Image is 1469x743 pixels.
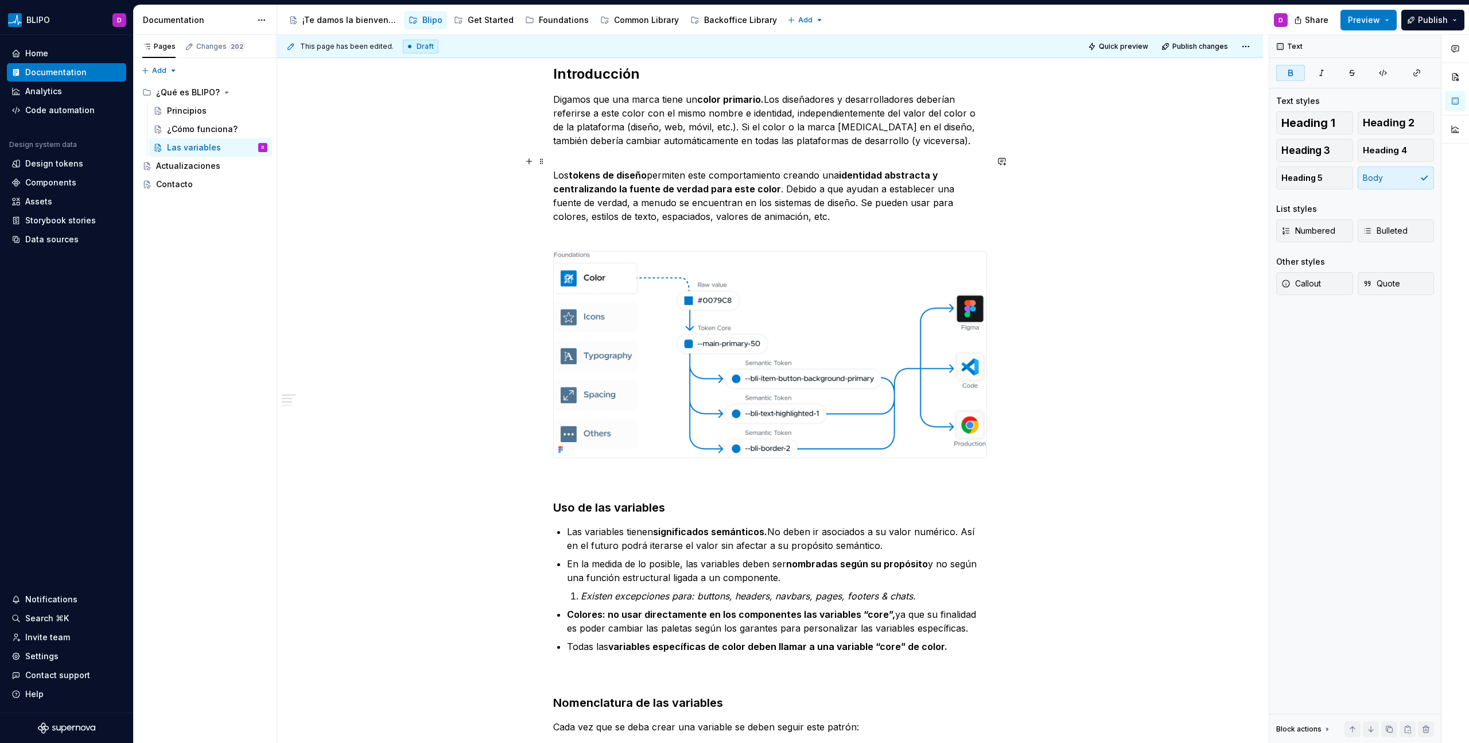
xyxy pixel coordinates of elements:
[1358,139,1435,162] button: Heading 4
[7,230,126,249] a: Data sources
[553,720,987,734] p: Cada vez que se deba crear una variable se deben seguir este patrón:
[1363,278,1400,289] span: Quote
[1099,42,1148,51] span: Quick preview
[26,14,50,26] div: BLIPO
[553,154,987,237] p: Los permiten este comportamiento creando una . Debido a que ayudan a establecer una fuente de ver...
[25,670,90,681] div: Contact support
[7,647,126,665] a: Settings
[1276,256,1325,268] div: Other styles
[608,641,947,652] strong: variables específicas de color deben llamar a una variable “core” de color.
[553,92,987,148] p: Digamos que una marca tiene un Los diseñadores y desarrolladores deberían referirse a este color ...
[167,142,221,153] div: Las variables
[1276,167,1353,189] button: Heading 5
[422,14,442,26] div: Blipo
[149,102,272,120] a: Principios
[1305,14,1328,26] span: Share
[520,11,593,29] a: Foundations
[1358,111,1435,134] button: Heading 2
[7,63,126,82] a: Documentation
[7,211,126,230] a: Storybook stories
[284,9,782,32] div: Page tree
[149,138,272,157] a: Las variablesD
[1281,117,1335,129] span: Heading 1
[302,14,397,26] div: ¡Te damos la bienvenida a Blipo!
[25,105,95,116] div: Code automation
[138,83,272,102] div: ¿Qué es BLIPO?
[1276,139,1353,162] button: Heading 3
[554,251,986,458] img: 53488ad5-d87b-4970-8956-58aa5a0de8b7.png
[167,123,238,135] div: ¿Cómo funciona?
[1418,14,1448,26] span: Publish
[25,177,76,188] div: Components
[25,48,48,59] div: Home
[653,526,767,537] strong: significados semánticos.
[404,11,447,29] a: Blipo
[25,613,69,624] div: Search ⌘K
[229,42,245,51] span: 202
[25,67,87,78] div: Documentation
[138,175,272,194] a: Contacto
[156,160,220,172] div: Actualizaciones
[143,14,251,26] div: Documentation
[7,666,126,684] button: Contact support
[539,14,589,26] div: Foundations
[1363,145,1407,156] span: Heading 4
[1276,219,1353,242] button: Numbered
[156,87,220,98] div: ¿Qué es BLIPO?
[167,105,207,117] div: Principios
[1158,38,1233,55] button: Publish changes
[1276,111,1353,134] button: Heading 1
[553,65,640,82] strong: Introducción
[262,142,264,153] div: D
[1172,42,1228,51] span: Publish changes
[786,558,928,570] strong: nombradas según su propósito
[569,169,647,181] strong: tokens de diseño
[25,196,52,207] div: Assets
[7,609,126,628] button: Search ⌘K
[468,14,514,26] div: Get Started
[138,83,272,194] div: Page tree
[567,640,987,653] p: Todas las
[1278,16,1283,25] div: D
[156,179,193,190] div: Contacto
[1288,10,1336,30] button: Share
[9,140,77,149] div: Design system data
[567,609,895,620] strong: Colores: no usar directamente en los componentes las variables “core”,
[2,7,131,32] button: BLIPOD
[686,11,782,29] a: Backoffice Library
[1363,225,1408,237] span: Bulleted
[138,157,272,175] a: Actualizaciones
[196,42,245,51] div: Changes
[567,557,987,585] p: En la medida de lo posible, las variables deben ser y no según una función estructural ligada a u...
[7,590,126,609] button: Notifications
[1276,95,1320,107] div: Text styles
[1276,721,1332,737] div: Block actions
[449,11,518,29] a: Get Started
[25,158,83,169] div: Design tokens
[581,590,916,602] em: Existen excepciones para: buttons, headers, navbars, pages, footers & chats.
[1276,725,1322,734] div: Block actions
[7,173,126,192] a: Components
[697,94,764,105] strong: color primario.
[1401,10,1464,30] button: Publish
[417,42,434,51] span: Draft
[152,66,166,75] span: Add
[7,82,126,100] a: Analytics
[117,16,122,25] div: D
[614,14,679,26] div: Common Library
[553,501,665,514] strong: Uso de las variables
[784,12,827,28] button: Add
[567,607,987,635] p: ya que su finalidad es poder cambiar las paletas según los garantes para personalizar las variabl...
[25,594,77,605] div: Notifications
[553,696,723,710] strong: Nomenclatura de las variables
[25,651,59,662] div: Settings
[38,722,95,734] a: Supernova Logo
[596,11,683,29] a: Common Library
[1363,117,1414,129] span: Heading 2
[1358,272,1435,295] button: Quote
[1281,145,1330,156] span: Heading 3
[7,628,126,647] a: Invite team
[7,101,126,119] a: Code automation
[25,215,96,226] div: Storybook stories
[138,63,181,79] button: Add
